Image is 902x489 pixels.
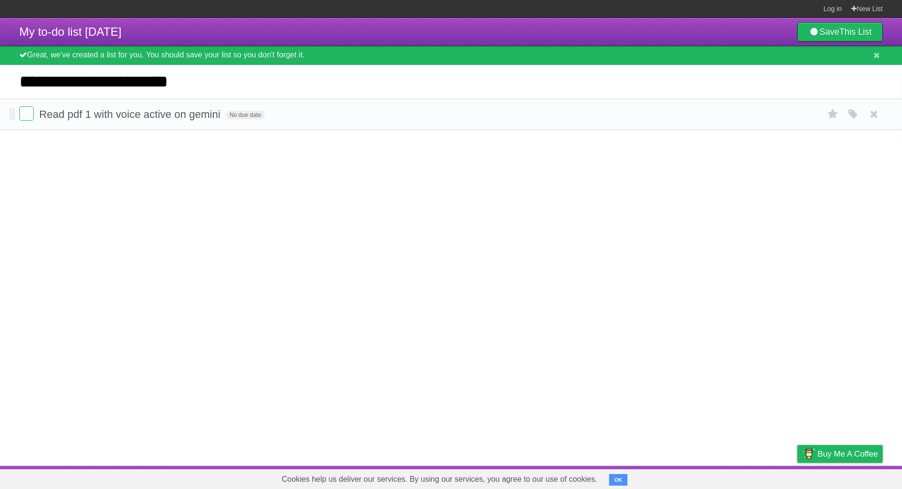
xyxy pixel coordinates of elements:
label: Done [19,106,34,121]
span: Read pdf 1 with voice active on gemini [39,108,222,120]
button: OK [609,474,628,486]
a: Developers [701,468,740,487]
span: Cookies help us deliver our services. By using our services, you agree to our use of cookies. [272,470,607,489]
a: Terms [752,468,773,487]
a: SaveThis List [797,22,883,42]
a: Buy me a coffee [797,445,883,463]
span: Buy me a coffee [818,446,878,462]
span: My to-do list [DATE] [19,25,122,38]
b: This List [839,27,872,37]
span: No due date [226,111,265,119]
a: About [669,468,689,487]
label: Star task [824,106,842,122]
a: Suggest a feature [822,468,883,487]
img: Buy me a coffee [802,446,815,462]
a: Privacy [785,468,810,487]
